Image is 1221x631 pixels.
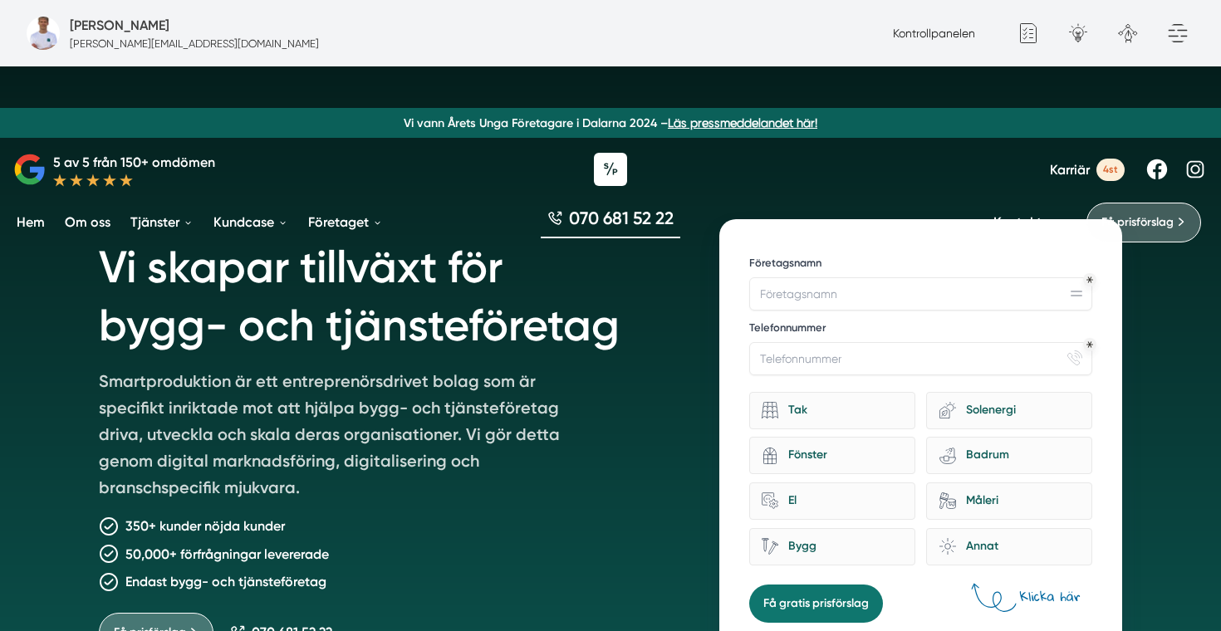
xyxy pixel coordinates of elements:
span: 4st [1096,159,1125,181]
a: 070 681 52 22 [541,206,680,238]
input: Telefonnummer [749,342,1092,375]
div: Obligatoriskt [1086,276,1093,283]
p: 350+ kunder nöjda kunder [125,516,285,536]
p: Vi vann Årets Unga Företagare i Dalarna 2024 – [7,115,1214,131]
p: Endast bygg- och tjänsteföretag [125,571,326,592]
label: Telefonnummer [749,320,1092,339]
button: Få gratis prisförslag [749,585,883,623]
input: Företagsnamn [749,277,1092,311]
a: Få prisförslag [1086,203,1201,242]
h5: Administratör [70,15,169,36]
a: Tjänster [127,201,197,243]
p: Smartproduktion är ett entreprenörsdrivet bolag som är specifikt inriktade mot att hjälpa bygg- o... [99,368,577,507]
a: Karriär 4st [1050,159,1125,181]
p: 5 av 5 från 150+ omdömen [53,152,215,173]
img: foretagsbild-pa-smartproduktion-en-webbyraer-i-dalarnas-lan.png [27,17,60,50]
span: 070 681 52 22 [569,206,674,230]
span: Få prisförslag [1101,213,1174,232]
a: Kundcase [210,201,292,243]
p: 50,000+ förfrågningar levererade [125,544,329,565]
a: Kontakta oss [993,214,1073,230]
div: Obligatoriskt [1086,341,1093,348]
a: Läs pressmeddelandet här! [668,116,817,130]
a: Hem [13,201,48,243]
a: Företaget [305,201,386,243]
span: Karriär [1050,162,1090,178]
label: Företagsnamn [749,256,1092,274]
p: [PERSON_NAME][EMAIL_ADDRESS][DOMAIN_NAME] [70,36,319,51]
a: Kontrollpanelen [893,27,975,40]
h1: Vi skapar tillväxt för bygg- och tjänsteföretag [99,219,679,368]
a: Om oss [61,201,114,243]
